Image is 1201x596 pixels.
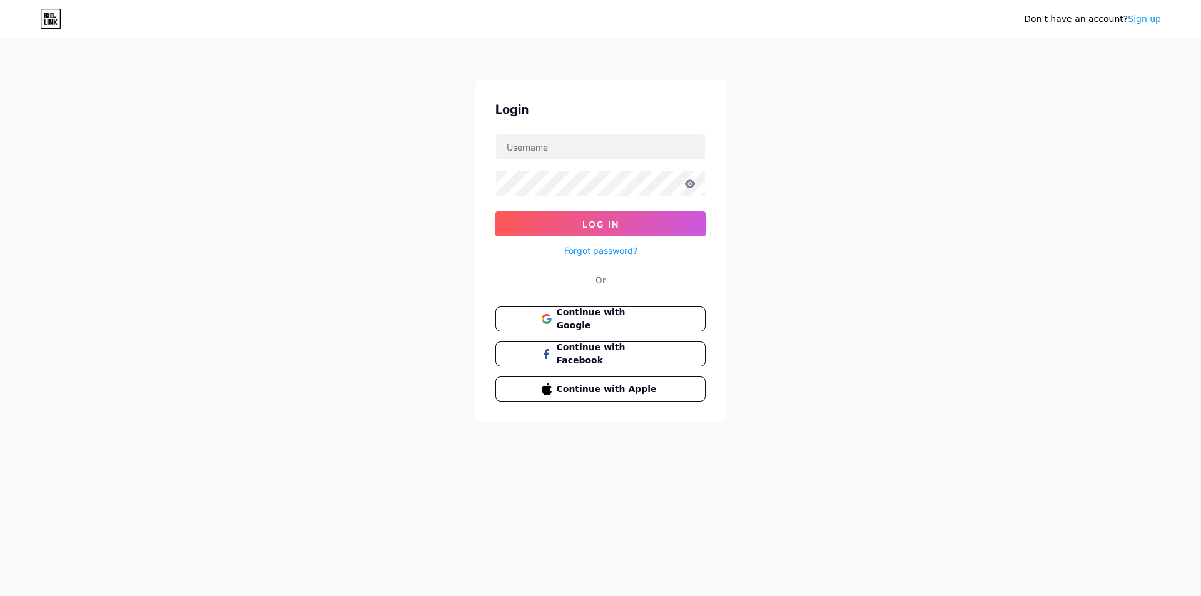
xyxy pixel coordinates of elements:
[557,306,660,332] span: Continue with Google
[582,219,619,230] span: Log In
[495,211,706,236] button: Log In
[1128,14,1161,24] a: Sign up
[1024,13,1161,26] div: Don't have an account?
[495,306,706,331] button: Continue with Google
[495,341,706,366] button: Continue with Facebook
[557,383,660,396] span: Continue with Apple
[495,376,706,402] button: Continue with Apple
[557,341,660,367] span: Continue with Facebook
[595,273,606,286] div: Or
[495,100,706,119] div: Login
[564,244,637,257] a: Forgot password?
[496,134,705,159] input: Username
